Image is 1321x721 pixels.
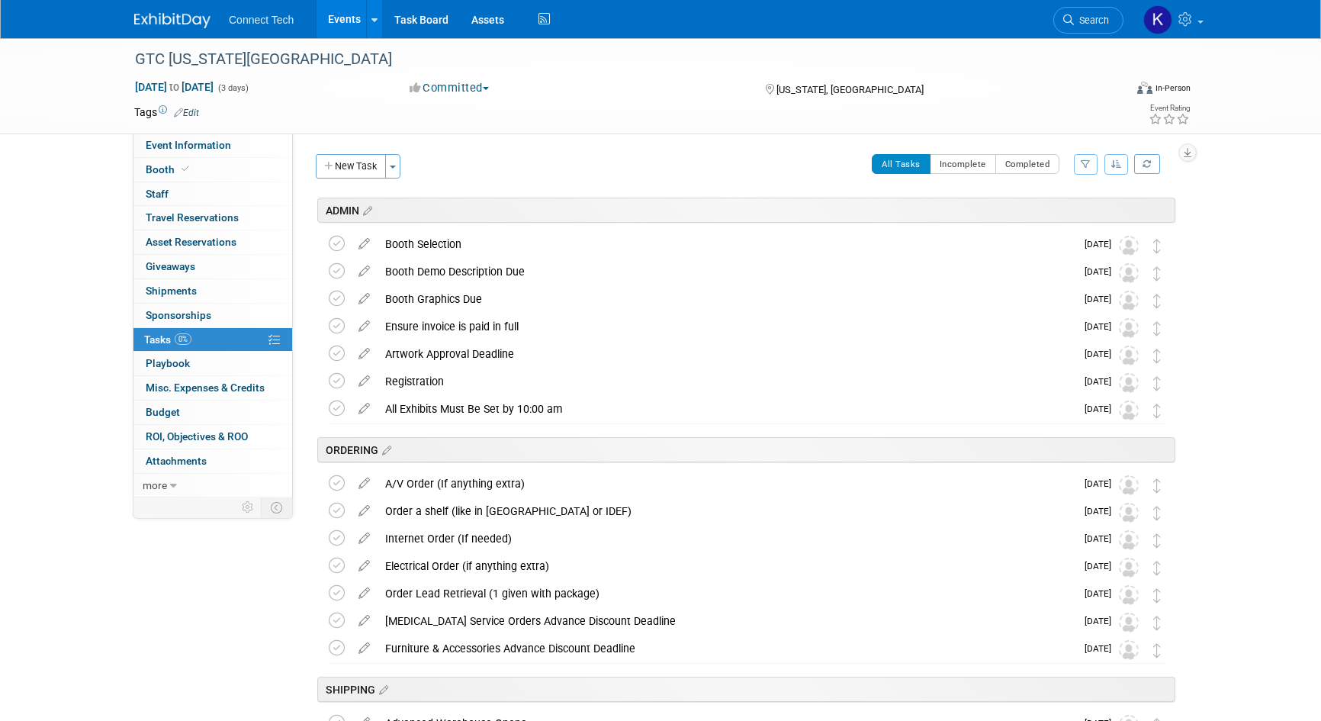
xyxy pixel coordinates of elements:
[133,230,292,254] a: Asset Reservations
[1153,533,1161,548] i: Move task
[378,608,1075,634] div: [MEDICAL_DATA] Service Orders Advance Discount Deadline
[146,357,190,369] span: Playbook
[1153,561,1161,575] i: Move task
[316,154,386,179] button: New Task
[378,314,1075,340] div: Ensure invoice is paid in full
[317,677,1175,702] div: SHIPPING
[1119,475,1139,495] img: Unassigned
[133,401,292,424] a: Budget
[130,46,1101,73] div: GTC [US_STATE][GEOGRAPHIC_DATA]
[235,497,262,517] td: Personalize Event Tab Strip
[1074,14,1109,26] span: Search
[378,231,1075,257] div: Booth Selection
[134,80,214,94] span: [DATE] [DATE]
[146,188,169,200] span: Staff
[378,396,1075,422] div: All Exhibits Must Be Set by 10:00 am
[351,614,378,628] a: edit
[174,108,199,118] a: Edit
[995,154,1060,174] button: Completed
[1119,236,1139,256] img: Unassigned
[133,206,292,230] a: Travel Reservations
[1119,401,1139,420] img: Unassigned
[133,279,292,303] a: Shipments
[1085,266,1119,277] span: [DATE]
[378,286,1075,312] div: Booth Graphics Due
[351,265,378,278] a: edit
[262,497,293,517] td: Toggle Event Tabs
[1153,404,1161,418] i: Move task
[351,347,378,361] a: edit
[1119,530,1139,550] img: Unassigned
[351,237,378,251] a: edit
[404,80,495,96] button: Committed
[133,182,292,206] a: Staff
[143,479,167,491] span: more
[378,581,1075,607] div: Order Lead Retrieval (1 given with package)
[1137,82,1152,94] img: Format-Inperson.png
[133,255,292,278] a: Giveaways
[1153,376,1161,391] i: Move task
[1053,7,1123,34] a: Search
[317,437,1175,462] div: ORDERING
[1119,640,1139,660] img: Unassigned
[351,402,378,416] a: edit
[1119,503,1139,523] img: Unassigned
[133,376,292,400] a: Misc. Expenses & Credits
[1153,349,1161,363] i: Move task
[1085,616,1119,626] span: [DATE]
[134,13,211,28] img: ExhibitDay
[1119,318,1139,338] img: Unassigned
[133,352,292,375] a: Playbook
[217,83,249,93] span: (3 days)
[1085,588,1119,599] span: [DATE]
[146,406,180,418] span: Budget
[378,526,1075,552] div: Internet Order (If needed)
[1153,616,1161,630] i: Move task
[144,333,191,346] span: Tasks
[1119,263,1139,283] img: Unassigned
[146,236,236,248] span: Asset Reservations
[146,211,239,224] span: Travel Reservations
[1119,558,1139,578] img: Unassigned
[1153,266,1161,281] i: Move task
[351,587,378,600] a: edit
[1153,478,1161,493] i: Move task
[776,84,924,95] span: [US_STATE], [GEOGRAPHIC_DATA]
[1153,506,1161,520] i: Move task
[1085,561,1119,571] span: [DATE]
[146,163,192,175] span: Booth
[378,442,391,457] a: Edit sections
[146,455,207,467] span: Attachments
[175,333,191,345] span: 0%
[375,681,388,697] a: Edit sections
[1085,533,1119,544] span: [DATE]
[1119,346,1139,365] img: Unassigned
[359,202,372,217] a: Edit sections
[378,259,1075,285] div: Booth Demo Description Due
[1155,82,1191,94] div: In-Person
[1153,588,1161,603] i: Move task
[378,341,1075,367] div: Artwork Approval Deadline
[1119,291,1139,311] img: Unassigned
[1085,294,1119,304] span: [DATE]
[1085,506,1119,517] span: [DATE]
[146,309,211,321] span: Sponsorships
[1134,154,1160,174] a: Refresh
[1085,376,1119,387] span: [DATE]
[351,559,378,573] a: edit
[133,425,292,449] a: ROI, Objectives & ROO
[1085,321,1119,332] span: [DATE]
[133,134,292,157] a: Event Information
[1149,105,1190,112] div: Event Rating
[1119,585,1139,605] img: Unassigned
[378,471,1075,497] div: A/V Order (If anything extra)
[1085,643,1119,654] span: [DATE]
[872,154,930,174] button: All Tasks
[182,165,189,173] i: Booth reservation complete
[378,369,1075,394] div: Registration
[1143,5,1172,34] img: Kara Price
[134,105,199,120] td: Tags
[1153,321,1161,336] i: Move task
[133,474,292,497] a: more
[378,553,1075,579] div: Electrical Order (if anything extra)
